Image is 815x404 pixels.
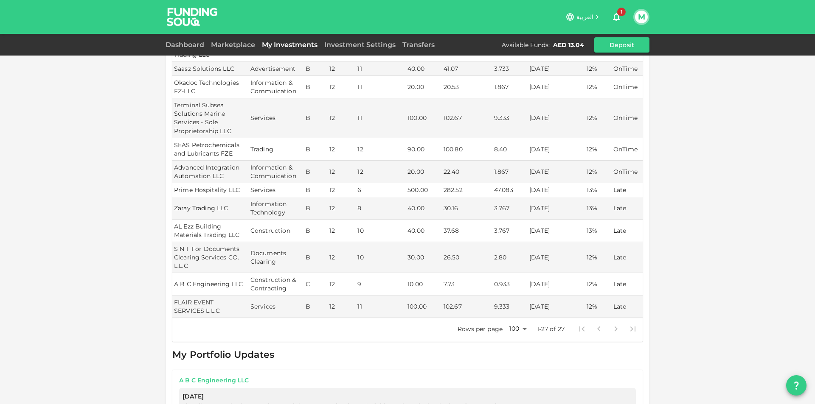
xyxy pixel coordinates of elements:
[442,138,492,161] td: 100.80
[528,295,585,318] td: [DATE]
[492,138,528,161] td: 8.40
[356,220,406,242] td: 10
[356,197,406,220] td: 8
[406,197,442,220] td: 40.00
[328,98,356,138] td: 12
[458,325,503,333] p: Rows per page
[208,41,259,49] a: Marketplace
[585,273,612,295] td: 12%
[635,11,648,23] button: M
[492,76,528,98] td: 1.867
[612,183,643,197] td: Late
[492,183,528,197] td: 47.083
[612,273,643,295] td: Late
[502,41,550,49] div: Available Funds :
[172,220,249,242] td: AL Ezz Building Materials Trading LLC
[172,183,249,197] td: Prime Hospitality LLC
[442,220,492,242] td: 37.68
[492,62,528,76] td: 3.733
[399,41,438,49] a: Transfers
[172,138,249,161] td: SEAS Petrochemicals and Lubricants FZE
[612,62,643,76] td: OnTime
[356,62,406,76] td: 11
[594,37,649,53] button: Deposit
[442,183,492,197] td: 282.52
[328,220,356,242] td: 12
[249,183,304,197] td: Services
[328,62,356,76] td: 12
[328,242,356,273] td: 12
[612,76,643,98] td: OnTime
[528,161,585,183] td: [DATE]
[528,138,585,161] td: [DATE]
[585,183,612,197] td: 13%
[304,183,328,197] td: B
[172,273,249,295] td: A B C Engineering LLC
[356,161,406,183] td: 12
[304,76,328,98] td: B
[612,138,643,161] td: OnTime
[406,98,442,138] td: 100.00
[304,138,328,161] td: B
[249,138,304,161] td: Trading
[356,98,406,138] td: 11
[528,183,585,197] td: [DATE]
[249,161,304,183] td: Information & Commuication
[585,242,612,273] td: 12%
[406,220,442,242] td: 40.00
[585,161,612,183] td: 12%
[492,197,528,220] td: 3.767
[179,376,636,384] a: A B C Engineering LLC
[585,98,612,138] td: 12%
[528,98,585,138] td: [DATE]
[442,242,492,273] td: 26.50
[406,273,442,295] td: 10.00
[328,183,356,197] td: 12
[608,8,625,25] button: 1
[492,242,528,273] td: 2.80
[528,197,585,220] td: [DATE]
[172,76,249,98] td: Okadoc Technologies FZ-LLC
[528,220,585,242] td: [DATE]
[406,76,442,98] td: 20.00
[442,98,492,138] td: 102.67
[786,375,807,396] button: question
[406,183,442,197] td: 500.00
[172,62,249,76] td: Saasz Solutions LLC
[528,242,585,273] td: [DATE]
[585,220,612,242] td: 13%
[356,183,406,197] td: 6
[612,161,643,183] td: OnTime
[528,62,585,76] td: [DATE]
[406,242,442,273] td: 30.00
[304,161,328,183] td: B
[442,273,492,295] td: 7.73
[172,161,249,183] td: Advanced Integration Automation LLC
[585,138,612,161] td: 12%
[328,76,356,98] td: 12
[249,273,304,295] td: Construction & Contracting
[328,138,356,161] td: 12
[304,295,328,318] td: B
[492,273,528,295] td: 0.933
[328,295,356,318] td: 12
[492,98,528,138] td: 9.333
[442,76,492,98] td: 20.53
[585,76,612,98] td: 12%
[406,295,442,318] td: 100.00
[612,220,643,242] td: Late
[172,242,249,273] td: S N I For Documents Clearing Services CO. L.L.C
[585,295,612,318] td: 12%
[506,323,529,335] div: 100
[356,138,406,161] td: 12
[442,62,492,76] td: 41.07
[249,220,304,242] td: Construction
[356,273,406,295] td: 9
[356,295,406,318] td: 11
[442,161,492,183] td: 22.40
[249,76,304,98] td: Information & Commuication
[553,41,584,49] div: AED 13.04
[585,62,612,76] td: 12%
[172,98,249,138] td: Terminal Subsea Solutions Marine Services - Sole Proprietorship LLC
[304,62,328,76] td: B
